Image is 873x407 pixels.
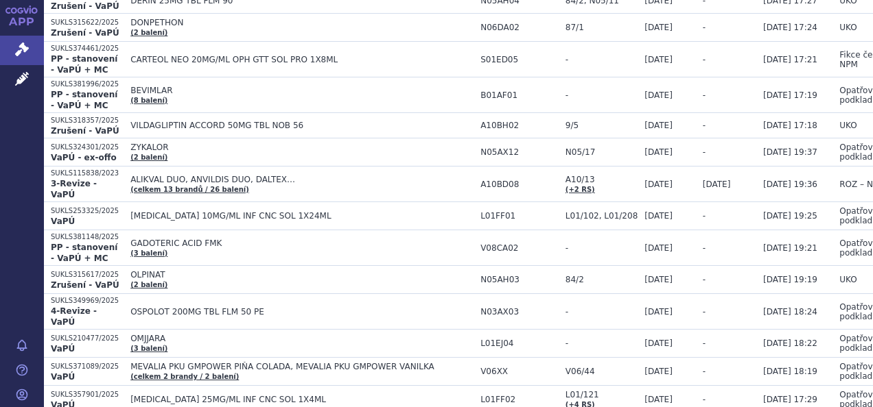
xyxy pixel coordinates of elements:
[644,147,673,157] span: [DATE]
[763,395,817,404] span: [DATE] 17:29
[703,211,706,221] span: -
[566,243,638,253] span: -
[130,395,474,404] span: [MEDICAL_DATA] 25MG/ML INF CNC SOL 1X4ML
[763,55,817,64] span: [DATE] 17:21
[51,44,124,53] p: SUKLS374461/2025
[839,121,857,130] span: UKO
[51,169,124,178] p: SUKLS115838/2023
[130,55,474,64] span: CARTEOL NEO 20MG/ML OPH GTT SOL PRO 1X8ML
[566,175,638,184] span: A10/13
[763,121,817,130] span: [DATE] 17:18
[763,211,817,221] span: [DATE] 19:25
[51,372,75,382] strong: VaPÚ
[703,243,706,253] span: -
[480,367,559,376] span: V06XX
[51,390,124,399] p: SUKLS357901/2025
[480,211,559,221] span: L01FF01
[130,373,239,380] a: (celkem 2 brandy / 2 balení)
[51,362,124,371] p: SUKLS371089/2025
[130,175,474,184] span: ALIKVAL DUO, ANVILDIS DUO, DALTEX…
[566,147,638,157] span: N05/17
[644,90,673,100] span: [DATE]
[51,179,97,199] strong: 3-Revize - VaPÚ
[763,90,817,100] span: [DATE] 17:19
[644,275,673,284] span: [DATE]
[51,344,75,354] strong: VaPÚ
[51,334,124,343] p: SUKLS210477/2025
[566,390,638,399] span: L01/121
[566,367,638,376] span: V06/44
[480,121,559,130] span: A10BH02
[644,121,673,130] span: [DATE]
[763,23,817,32] span: [DATE] 17:24
[51,217,75,226] strong: VaPÚ
[703,121,706,130] span: -
[703,367,706,376] span: -
[703,55,706,64] span: -
[130,238,474,248] span: GADOTERIC ACID FMK
[51,18,124,27] p: SUKLS315622/2025
[480,180,559,189] span: A10BD08
[51,143,124,152] p: SUKLS324301/2025
[130,362,474,371] span: MEVALIA PKU GMPOWER PIŇA COLADA, MEVALIA PKU GMPOWER VANILKA
[130,121,474,130] span: VILDAGLIPTIN ACCORD 50MG TBL NOB 56
[566,275,638,284] span: 84/2
[130,153,167,161] a: (2 balení)
[644,395,673,404] span: [DATE]
[839,23,857,32] span: UKO
[644,243,673,253] span: [DATE]
[130,18,474,27] span: DONPETHON
[51,54,117,75] strong: PP - stanovení - VaPÚ + MC
[763,147,817,157] span: [DATE] 19:37
[51,296,124,306] p: SUKLS349969/2025
[130,345,167,352] a: (3 balení)
[51,79,124,89] p: SUKLS381996/2025
[130,281,167,288] a: (2 balení)
[763,307,817,317] span: [DATE] 18:24
[480,23,559,32] span: N06DA02
[566,211,638,221] span: L01/102, L01/208
[130,29,167,36] a: (2 balení)
[566,307,638,317] span: -
[763,338,817,348] span: [DATE] 18:22
[51,243,117,263] strong: PP - stanovení - VaPÚ + MC
[130,211,474,221] span: [MEDICAL_DATA] 10MG/ML INF CNC SOL 1X24ML
[130,249,167,257] a: (3 balení)
[703,23,706,32] span: -
[51,116,124,125] p: SUKLS318357/2025
[566,23,638,32] span: 87/1
[839,275,857,284] span: UKO
[566,90,638,100] span: -
[130,334,474,343] span: OMJJARA
[763,275,817,284] span: [DATE] 19:19
[130,143,474,152] span: ZYKALOR
[130,97,167,104] a: (8 balení)
[480,55,559,64] span: S01ED05
[480,147,559,157] span: N05AX12
[703,147,706,157] span: -
[703,275,706,284] span: -
[644,367,673,376] span: [DATE]
[644,55,673,64] span: [DATE]
[763,243,817,253] span: [DATE] 19:21
[130,270,474,280] span: OLPINAT
[703,90,706,100] span: -
[51,280,119,290] strong: Zrušení - VaPÚ
[480,90,559,100] span: B01AF01
[703,395,706,404] span: -
[480,395,559,404] span: L01FF02
[644,307,673,317] span: [DATE]
[644,180,673,189] span: [DATE]
[644,211,673,221] span: [DATE]
[130,307,474,317] span: OSPOLOT 200MG TBL FLM 50 PE
[566,121,638,130] span: 9/5
[51,232,124,242] p: SUKLS381148/2025
[51,28,119,38] strong: Zrušení - VaPÚ
[480,243,559,253] span: V08CA02
[480,338,559,348] span: L01EJ04
[566,338,638,348] span: -
[703,338,706,348] span: -
[51,153,117,162] strong: VaPÚ - ex-offo
[51,306,97,327] strong: 4-Revize - VaPÚ
[51,1,119,11] strong: Zrušení - VaPÚ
